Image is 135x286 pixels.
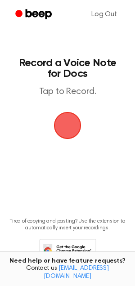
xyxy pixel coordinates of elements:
a: [EMAIL_ADDRESS][DOMAIN_NAME] [44,265,109,280]
h1: Record a Voice Note for Docs [16,58,119,79]
a: Beep [9,6,60,23]
span: Contact us [5,265,130,281]
p: Tap to Record. [16,86,119,98]
p: Tired of copying and pasting? Use the extension to automatically insert your recordings. [7,218,128,232]
a: Log Out [82,4,126,25]
button: Beep Logo [54,112,81,139]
